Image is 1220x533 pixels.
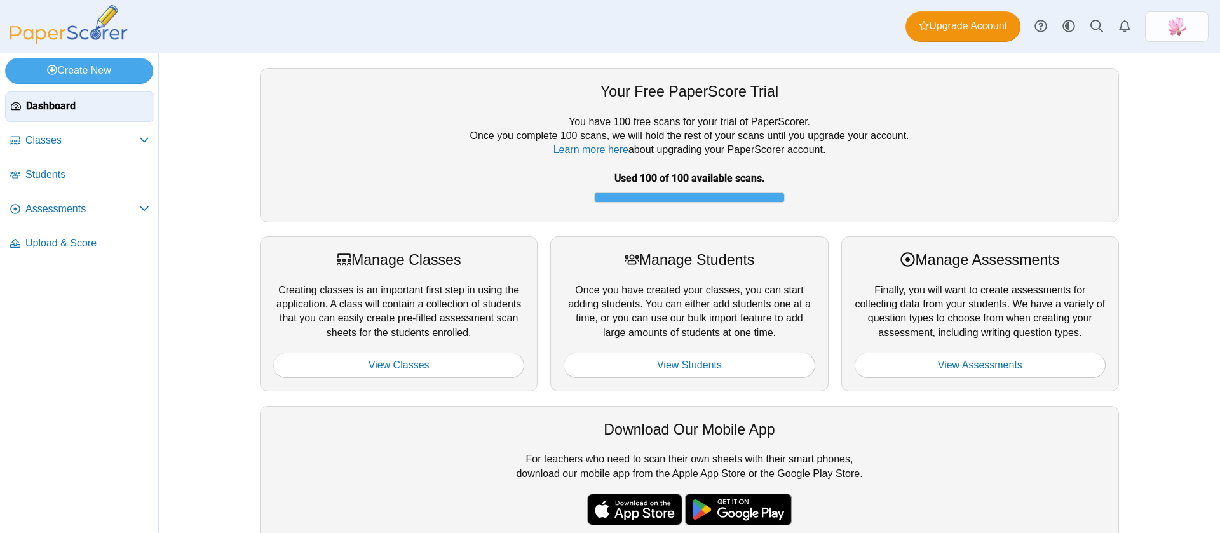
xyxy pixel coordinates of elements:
div: Manage Classes [273,250,524,270]
div: You have 100 free scans for your trial of PaperScorer. Once you complete 100 scans, we will hold ... [273,115,1106,209]
span: Students [25,168,149,182]
a: View Assessments [855,353,1106,378]
a: Create New [5,58,153,83]
span: Classes [25,133,139,147]
a: Alerts [1111,13,1139,41]
div: Manage Students [564,250,815,270]
div: Your Free PaperScore Trial [273,81,1106,102]
span: Xinmei Li [1167,17,1187,37]
div: Manage Assessments [855,250,1106,270]
a: Classes [5,126,154,156]
span: Dashboard [26,99,149,113]
a: View Classes [273,353,524,378]
span: Assessments [25,202,139,216]
div: Once you have created your classes, you can start adding students. You can either add students on... [550,236,828,391]
a: Learn more here [553,144,628,155]
img: ps.MuGhfZT6iQwmPTCC [1167,17,1187,37]
img: PaperScorer [5,5,132,44]
a: PaperScorer [5,35,132,46]
a: View Students [564,353,815,378]
a: Upgrade Account [905,11,1020,42]
div: Download Our Mobile App [273,419,1106,440]
img: apple-store-badge.svg [587,494,682,525]
span: Upload & Score [25,236,149,250]
a: ps.MuGhfZT6iQwmPTCC [1145,11,1209,42]
span: Upgrade Account [919,19,1007,33]
a: Upload & Score [5,229,154,259]
a: Dashboard [5,91,154,122]
b: Used 100 of 100 available scans. [614,172,764,184]
a: Students [5,160,154,191]
div: Finally, you will want to create assessments for collecting data from your students. We have a va... [841,236,1119,391]
div: Creating classes is an important first step in using the application. A class will contain a coll... [260,236,538,391]
a: Assessments [5,194,154,225]
img: google-play-badge.png [685,494,792,525]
